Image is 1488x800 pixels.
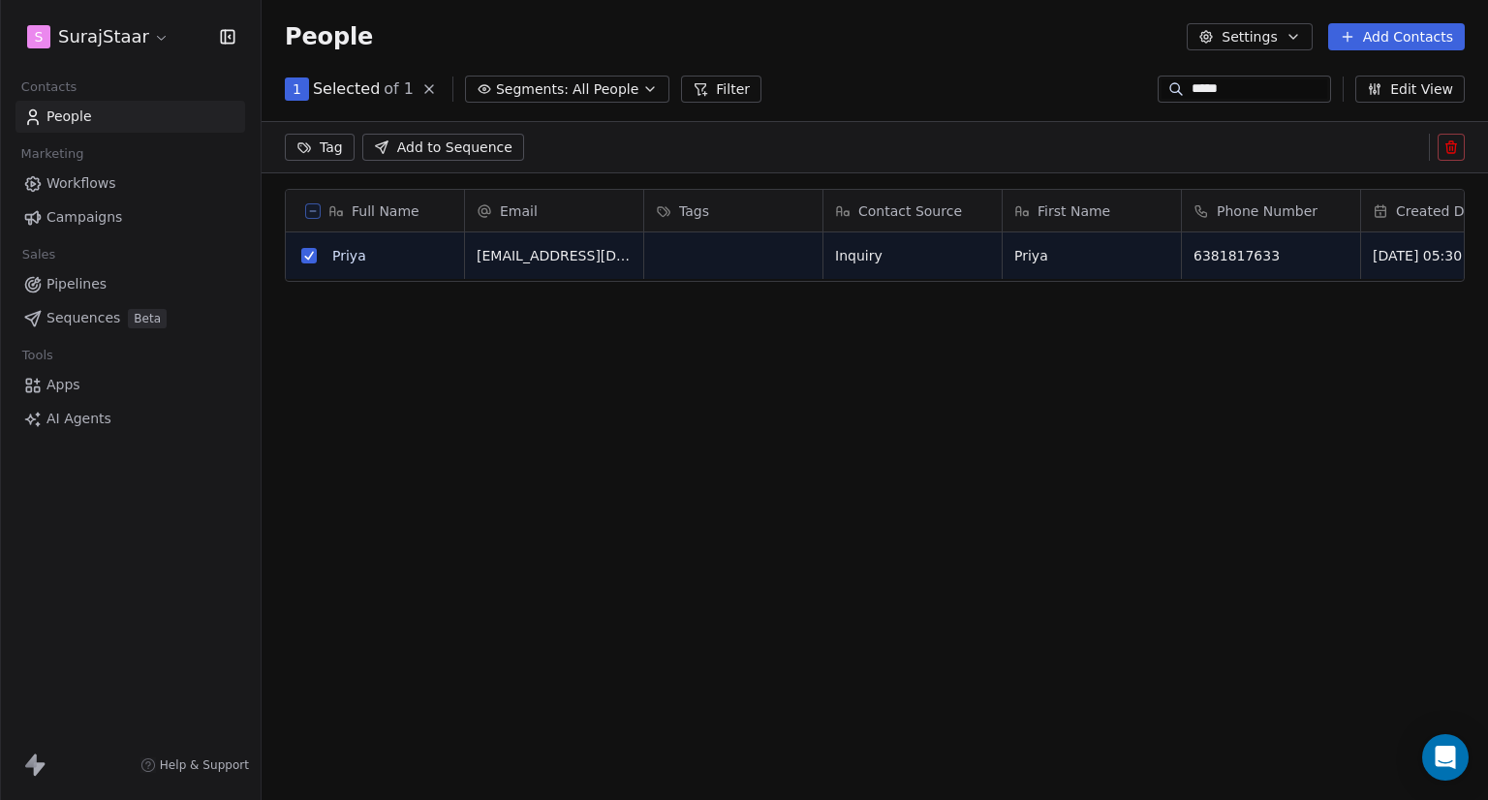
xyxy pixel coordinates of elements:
span: Inquiry [835,246,990,265]
div: grid [286,232,465,780]
a: AI Agents [15,403,245,435]
span: Phone Number [1217,201,1317,221]
span: Workflows [46,173,116,194]
span: People [285,22,373,51]
a: Campaigns [15,201,245,233]
span: First Name [1038,201,1110,221]
button: SSurajStaar [23,20,173,53]
span: AI Agents [46,409,111,429]
span: Add to Sequence [397,138,512,157]
div: Open Intercom Messenger [1422,734,1469,781]
span: Sales [14,240,64,269]
button: Filter [681,76,761,103]
span: Created Date [1396,201,1486,221]
span: Apps [46,375,80,395]
span: Email [500,201,538,221]
span: Sequences [46,308,120,328]
span: Tag [320,138,343,157]
div: Full Name [286,190,464,231]
button: Edit View [1355,76,1465,103]
div: Email [465,190,643,231]
span: 1 [293,79,301,99]
span: Priya [1014,246,1169,265]
span: Campaigns [46,207,122,228]
a: Priya [332,248,366,263]
button: Settings [1187,23,1312,50]
span: S [35,27,44,46]
span: of 1 [384,77,414,101]
span: Segments: [496,79,569,100]
span: Selected [313,77,380,101]
a: Help & Support [140,757,249,773]
span: Pipelines [46,274,107,294]
span: [EMAIL_ADDRESS][DOMAIN_NAME] [477,246,632,265]
button: Add Contacts [1328,23,1465,50]
span: Help & Support [160,757,249,773]
button: Tag [285,134,355,161]
span: All People [573,79,638,100]
div: Tags [644,190,822,231]
button: Add to Sequence [362,134,524,161]
span: Contact Source [858,201,962,221]
span: People [46,107,92,127]
span: Marketing [13,139,92,169]
a: Apps [15,369,245,401]
span: Beta [128,309,167,328]
div: Phone Number [1182,190,1360,231]
button: 1 [285,77,309,101]
span: Tools [14,341,61,370]
span: Tags [679,201,709,221]
a: Pipelines [15,268,245,300]
div: First Name [1003,190,1181,231]
a: SequencesBeta [15,302,245,334]
a: People [15,101,245,133]
div: Contact Source [823,190,1002,231]
a: Workflows [15,168,245,200]
span: 6381817633 [1193,246,1348,265]
span: Contacts [13,73,85,102]
span: SurajStaar [58,24,149,49]
span: Full Name [352,201,419,221]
